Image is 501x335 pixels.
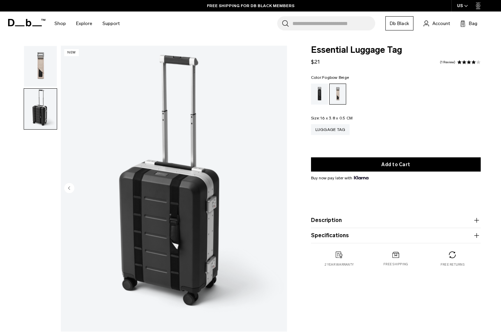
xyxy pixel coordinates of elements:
[432,20,450,27] span: Account
[311,84,328,105] a: Black Out
[320,116,353,120] span: 16 x 3.8 x 0.5 CM
[440,61,455,64] a: 1 reviews
[311,216,481,224] button: Description
[460,19,477,27] button: Bag
[54,12,66,36] a: Shop
[102,12,120,36] a: Support
[207,3,294,9] a: FREE SHIPPING FOR DB BLACK MEMBERS
[24,88,57,130] button: Essential Luggage Tag Fogbow Beige
[311,175,368,181] span: Buy now pay later with
[311,116,353,120] legend: Size:
[383,262,408,267] p: Free shipping
[49,12,125,36] nav: Main Navigation
[325,262,354,267] p: 2 year warranty
[311,157,481,172] button: Add to Cart
[64,183,74,194] button: Previous slide
[469,20,477,27] span: Bag
[385,16,413,30] a: Db Black
[311,231,481,240] button: Specifications
[354,176,368,179] img: {"height" => 20, "alt" => "Klarna"}
[322,75,349,80] span: Fogbow Beige
[311,75,349,80] legend: Color:
[424,19,450,27] a: Account
[24,46,57,87] img: Essential Luggage Tag Fogbow Beige
[311,59,320,65] span: $21
[61,47,287,330] li: 2 / 2
[61,47,287,330] img: Essential Luggage Tag Fogbow Beige
[24,89,57,129] img: Essential Luggage Tag Fogbow Beige
[329,84,346,105] a: Fogbow Beige
[440,262,464,267] p: Free returns
[311,124,350,135] a: Luggage Tag
[64,49,79,56] p: New
[76,12,92,36] a: Explore
[311,46,481,54] span: Essential Luggage Tag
